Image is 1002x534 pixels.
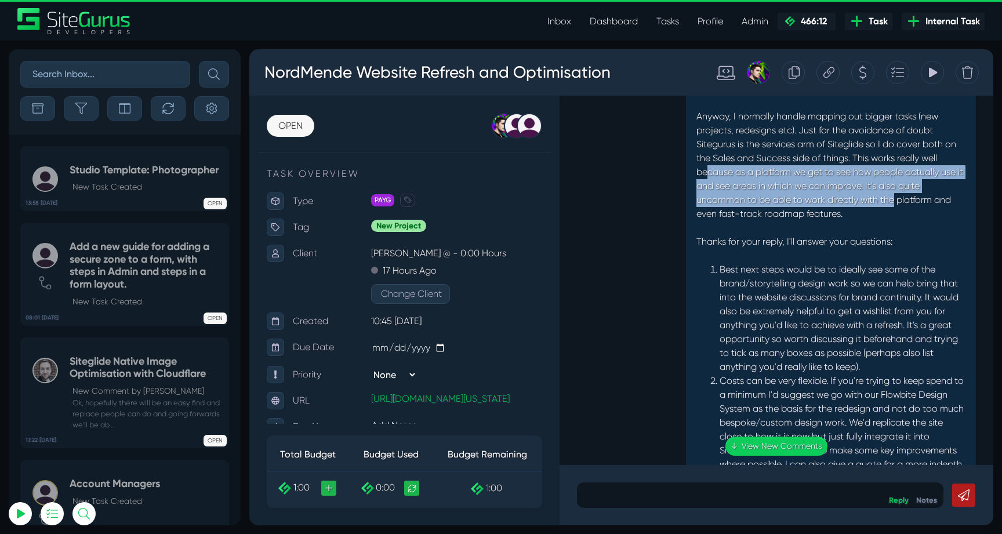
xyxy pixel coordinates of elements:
h5: Account Managers [70,478,160,491]
div: Standard [456,12,486,35]
a: Recalculate Budget Used [155,431,170,446]
img: Sitegurus Logo [17,8,131,34]
a: SiteGurus [17,8,131,34]
p: URL [43,343,122,360]
p: New Comment by [PERSON_NAME] [72,385,223,397]
span: 1:00 [237,433,253,444]
a: [URL][DOMAIN_NAME][US_STATE] [122,344,260,355]
b: 08:01 [DATE] [26,314,59,322]
span: Task [864,14,888,28]
h5: Add a new guide for adding a secure zone to a form, with steps in Admin and steps in a form layout. [70,241,223,290]
div: Add Notes [119,366,296,387]
span: 466:12 [796,16,827,27]
a: 17:22 [DATE] Siteglide Native Image Optimisation with CloudflareNew Comment by [PERSON_NAME] Ok, ... [20,337,229,449]
li: Best next steps would be to ideally see some of the brand/storytelling design work so we can help... [470,213,716,325]
a: Dashboard [580,10,647,33]
small: Ok, hopefully there will be an easy find and replace people can do and going forwards we'll be ab... [70,397,223,431]
p: Priority [43,317,122,334]
button: Log In [38,205,165,229]
span: 1:00 [44,433,60,444]
span: OPEN [204,435,227,446]
a: Inbox [538,10,580,33]
p: 10:45 [DATE] [122,263,293,281]
p: [PERSON_NAME] @ - 0:00 Hours [122,195,293,213]
button: Change Client [122,235,201,255]
h5: Siteglide Native Image Optimisation with Cloudflare [70,355,223,380]
p: Anyway, I normally handle mapping out bigger tasks (new projects, redesigns etc). Just for the av... [447,60,716,172]
span: OPEN [204,313,227,324]
a: Reply [640,446,659,455]
div: Copy this Task URL [567,12,590,35]
div: View Tracking Items [671,12,695,35]
h5: Studio Template: Photographer [70,164,219,177]
p: New Task Created [72,495,160,507]
h3: NordMende Website Refresh and Optimisation [14,8,362,38]
a: Internal Task [902,13,985,30]
div: Create a Quote [602,12,625,35]
th: Budget Remaining [184,389,293,422]
li: Costs can be very flexible. If you're trying to keep spend to a minimum I'd suggest we go with ou... [470,325,716,533]
p: Type [43,143,122,161]
a: + [72,431,87,446]
p: Dev Notes [43,369,122,386]
a: Notes [667,446,688,455]
p: Client [43,195,122,213]
a: 466:12 [778,13,836,30]
span: 0:00 [126,433,146,444]
input: Search Inbox... [20,61,190,88]
th: Total Budget [17,389,100,422]
a: ↓ View New Comments [476,387,578,406]
b: 17:22 [DATE] [26,436,56,445]
p: Tag [43,169,122,187]
div: Delete Task [706,12,729,35]
a: Profile [688,10,732,33]
input: Email [38,136,165,162]
p: New Task Created [72,181,219,193]
a: Task [845,13,892,30]
p: Due Date [43,289,122,307]
p: TASK OVERVIEW [17,118,293,132]
a: 08:01 [DATE] Add a new guide for adding a secure zone to a form, with steps in Admin and steps in... [20,223,229,325]
p: New Task Created [72,296,223,308]
span: PAYG [122,145,145,157]
span: OPEN [204,198,227,209]
div: Duplicate this Task [532,12,556,35]
a: Tasks [647,10,688,33]
p: Created [43,263,122,281]
a: 13:58 [DATE] Studio Template: PhotographerNew Task Created OPEN [20,146,229,212]
p: Thanks for your reply, I'll answer your questions: [447,186,716,199]
div: Add to Task Drawer [637,12,660,35]
a: OPEN [17,66,65,88]
b: 13:58 [DATE] [26,199,57,208]
p: 17 Hours Ago [133,213,187,230]
th: Budget Used [100,389,184,422]
a: Admin [732,10,778,33]
div: Josh Carter [486,12,521,35]
span: Internal Task [921,14,980,28]
span: New Project [122,170,177,183]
